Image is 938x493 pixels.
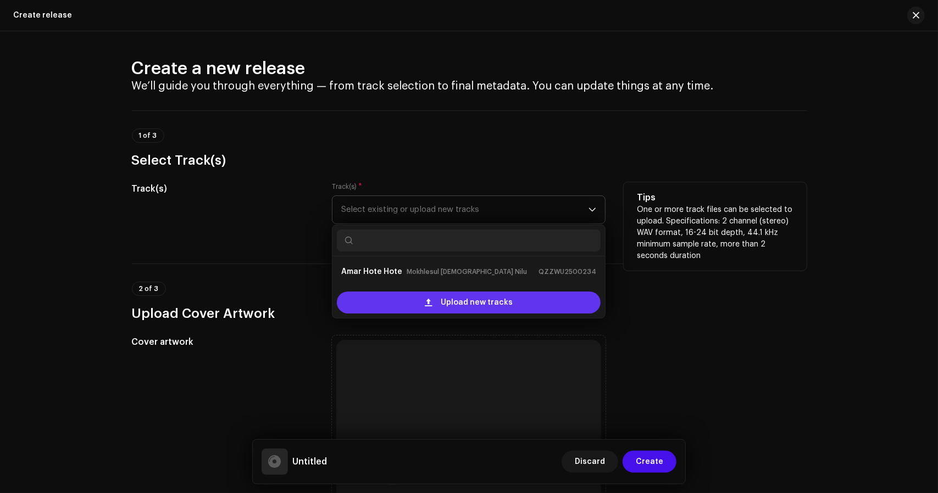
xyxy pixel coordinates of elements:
h5: Cover artwork [132,335,315,349]
button: Discard [562,451,618,473]
label: Track(s) [332,182,362,191]
small: QZZWU2500234 [539,266,596,277]
h2: Create a new release [132,58,807,80]
span: Discard [575,451,605,473]
h5: Tips [637,191,793,204]
li: Amar Hote Hote [337,261,601,283]
small: Mokhlesul [DEMOGRAPHIC_DATA] Nilu [407,266,527,277]
p: One or more track files can be selected to upload. Specifications: 2 channel (stereo) WAV format,... [637,204,793,262]
h5: Untitled [292,455,327,468]
span: Create [636,451,663,473]
h5: Track(s) [132,182,315,195]
h3: Select Track(s) [132,152,807,169]
strong: Amar Hote Hote [341,263,402,281]
h4: We’ll guide you through everything — from track selection to final metadata. You can update thing... [132,80,807,93]
ul: Option List [332,256,605,287]
h3: Upload Cover Artwork [132,305,807,322]
span: Upload new tracks [441,292,513,313]
div: dropdown trigger [589,196,596,223]
button: Create [623,451,676,473]
span: Select existing or upload new tracks [341,196,589,223]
